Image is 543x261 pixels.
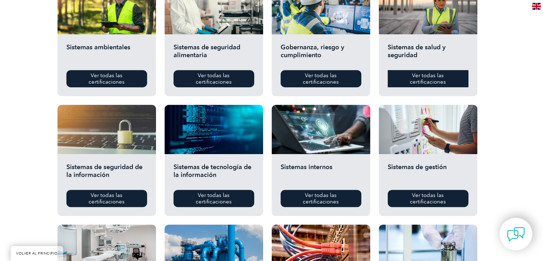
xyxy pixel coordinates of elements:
font: Sistemas de seguridad alimentaria [174,43,240,59]
font: Sistemas internos [281,163,332,171]
a: VOLVER AL PRINCIPIO [11,246,63,261]
font: Ver todas las certificaciones [196,72,232,85]
font: Ver todas las certificaciones [303,192,339,205]
font: Ver todas las certificaciones [303,72,339,85]
a: Ver todas las certificaciones [281,190,361,207]
img: contact-chat.png [507,225,525,243]
img: en [532,3,541,10]
font: Ver todas las certificaciones [89,72,125,85]
font: Sistemas ambientales [66,43,130,51]
font: Sistemas de seguridad de la información [66,163,142,179]
a: Ver todas las certificaciones [174,70,254,87]
font: Sistemas de salud y seguridad [388,43,446,59]
a: Ver todas las certificaciones [388,190,468,207]
a: Ver todas las certificaciones [66,190,147,207]
a: Ver todas las certificaciones [174,190,254,207]
font: Ver todas las certificaciones [410,192,446,205]
a: Ver todas las certificaciones [388,70,468,87]
font: Sistemas de tecnología de la información [174,163,251,179]
font: Ver todas las certificaciones [196,192,232,205]
font: VOLVER AL PRINCIPIO [16,251,58,256]
font: Sistemas de gestión [388,163,447,171]
a: Ver todas las certificaciones [66,70,147,87]
a: Ver todas las certificaciones [281,70,361,87]
font: Gobernanza, riesgo y cumplimiento [281,43,344,59]
font: Ver todas las certificaciones [410,72,446,85]
font: Ver todas las certificaciones [89,192,125,205]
